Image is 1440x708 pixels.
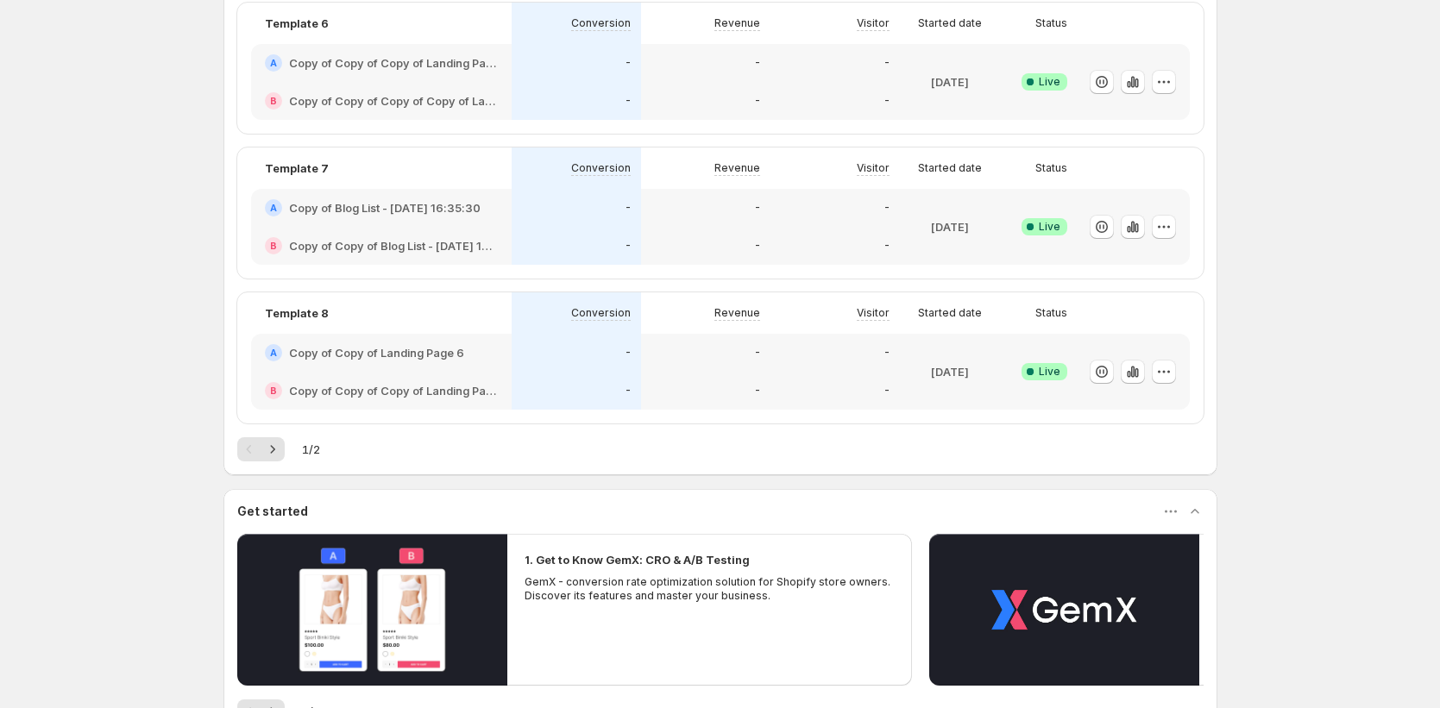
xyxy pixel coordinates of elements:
[289,382,498,399] h2: Copy of Copy of Copy of Landing Page 6
[265,160,329,177] p: Template 7
[918,161,982,175] p: Started date
[884,201,890,215] p: -
[265,304,329,322] p: Template 8
[261,437,285,461] button: Next
[857,161,890,175] p: Visitor
[525,551,750,568] h2: 1. Get to Know GemX: CRO & A/B Testing
[626,201,631,215] p: -
[525,575,896,603] p: GemX - conversion rate optimization solution for Shopify store owners. Discover its features and ...
[571,16,631,30] p: Conversion
[857,306,890,320] p: Visitor
[918,306,982,320] p: Started date
[237,437,285,461] nav: Pagination
[857,16,890,30] p: Visitor
[918,16,982,30] p: Started date
[714,161,760,175] p: Revenue
[714,306,760,320] p: Revenue
[270,385,277,396] h2: B
[289,344,464,361] h2: Copy of Copy of Landing Page 6
[270,241,277,251] h2: B
[931,218,969,235] p: [DATE]
[884,239,890,253] p: -
[571,161,631,175] p: Conversion
[884,56,890,70] p: -
[755,384,760,398] p: -
[931,73,969,91] p: [DATE]
[265,15,329,32] p: Template 6
[1039,220,1060,234] span: Live
[237,534,507,686] button: Play video
[884,94,890,108] p: -
[302,441,320,458] span: 1 / 2
[714,16,760,30] p: Revenue
[755,56,760,70] p: -
[270,96,277,106] h2: B
[270,348,277,358] h2: A
[626,56,631,70] p: -
[755,201,760,215] p: -
[626,384,631,398] p: -
[270,58,277,68] h2: A
[289,199,481,216] h2: Copy of Blog List - [DATE] 16:35:30
[931,363,969,380] p: [DATE]
[626,346,631,360] p: -
[1035,161,1067,175] p: Status
[237,503,308,520] h3: Get started
[270,203,277,213] h2: A
[626,239,631,253] p: -
[755,346,760,360] p: -
[1035,16,1067,30] p: Status
[755,94,760,108] p: -
[1039,75,1060,89] span: Live
[626,94,631,108] p: -
[571,306,631,320] p: Conversion
[884,384,890,398] p: -
[1035,306,1067,320] p: Status
[884,346,890,360] p: -
[1039,365,1060,379] span: Live
[289,237,498,254] h2: Copy of Copy of Blog List - [DATE] 16:35:30
[929,534,1199,686] button: Play video
[289,54,498,72] h2: Copy of Copy of Copy of Landing Page2
[755,239,760,253] p: -
[289,92,498,110] h2: Copy of Copy of Copy of Copy of Landing Page2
